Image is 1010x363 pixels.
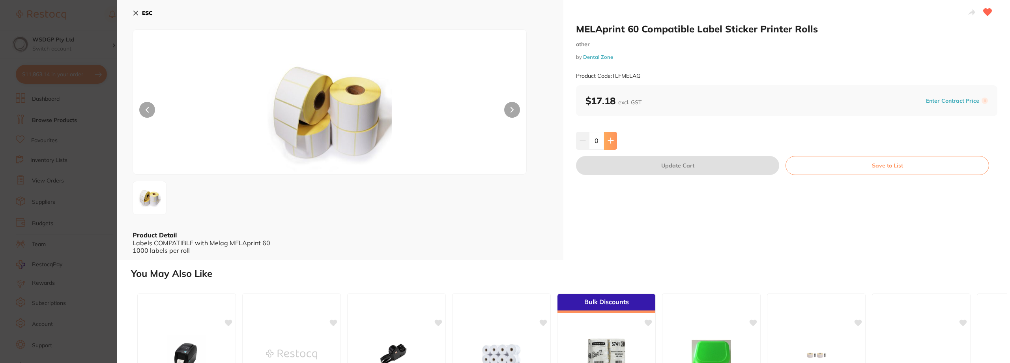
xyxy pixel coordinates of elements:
button: ESC [133,6,153,20]
b: $17.18 [585,95,642,107]
img: b2xsLmpwZw [135,184,164,212]
a: Dental Zone [583,54,613,60]
b: Product Detail [133,231,177,239]
b: ESC [142,9,153,17]
div: Labels COMPATIBLE with Melag MELAprint 60 1000 labels per roll [133,239,548,254]
h2: MELAprint 60 Compatible Label Sticker Printer Rolls [576,23,997,35]
small: other [576,41,997,48]
span: excl. GST [618,99,642,106]
small: Product Code: TLFMELAG [576,73,640,79]
img: MANI K-FILE 25mm #60 (6) [878,335,965,342]
img: b2xsLmpwZw [211,49,447,174]
button: Enter Contract Price [924,97,982,105]
h2: You May Also Like [131,268,1007,279]
div: Bulk Discounts [557,294,655,313]
button: Update Cart [576,156,779,175]
button: Save to List [786,156,989,175]
small: by [576,54,997,60]
label: i [982,98,988,104]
